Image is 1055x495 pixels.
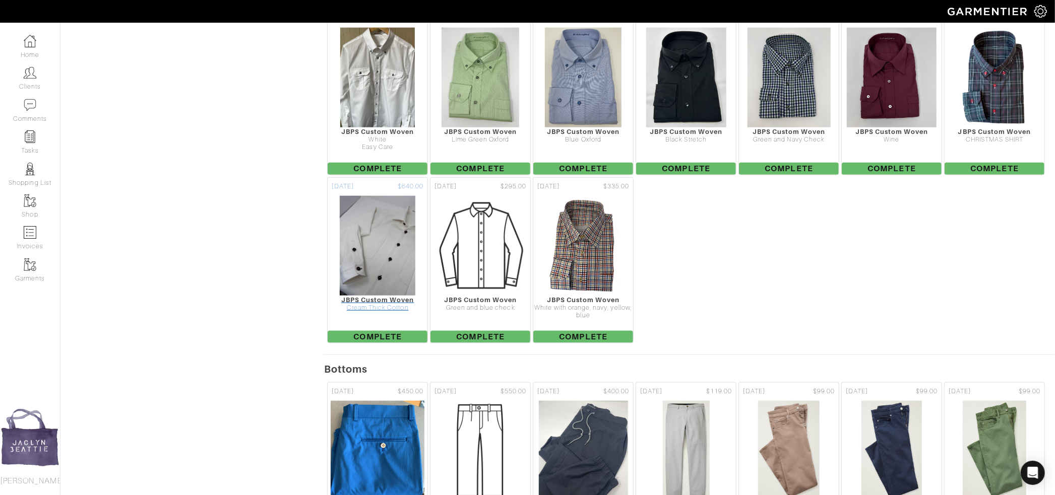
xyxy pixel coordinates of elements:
[24,99,36,111] img: comment-icon-a0a6a9ef722e966f86d9cbdc48e553b5cf19dbc54f86b18d962a5391bc8f6eb6.png
[636,136,736,144] div: Black Stretch
[1019,387,1040,396] span: $99.00
[842,128,942,135] div: JBPS Custom Woven
[340,27,416,128] img: 81jNAwQ7QWxy5xyGsvaKtUyb
[429,176,532,344] a: [DATE] $295.00 JBPS Custom Woven Green and blue check Complete
[328,163,427,175] span: Complete
[435,387,457,396] span: [DATE]
[945,136,1044,144] div: CHRISTMAS SHIRT
[533,128,633,135] div: JBPS Custom Woven
[737,8,840,176] a: [DATE] $225.00 JBPS Custom Woven Green and Navy Check Complete
[533,163,633,175] span: Complete
[532,176,635,344] a: [DATE] $335.00 JBPS Custom Woven White with orange, navy, yellow, blue Complete
[441,27,520,128] img: WhUdeSXjqMWsWGSM3BWn11h8
[636,163,736,175] span: Complete
[1021,461,1045,485] div: Open Intercom Messenger
[328,136,427,144] div: White
[743,387,765,396] span: [DATE]
[435,182,457,191] span: [DATE]
[430,136,530,144] div: Lime Green Oxford
[430,128,530,135] div: JBPS Custom Woven
[533,136,633,144] div: Blue Oxford
[430,304,530,312] div: Green and blue check
[24,66,36,79] img: clients-icon-6bae9207a08558b7cb47a8932f037763ab4055f8c8b6bfacd5dc20c3e0201464.png
[739,163,839,175] span: Complete
[537,182,560,191] span: [DATE]
[840,8,943,176] a: [DATE] $225.00 JBPS Custom Woven Wine Complete
[24,130,36,143] img: reminder-icon-8004d30b9f0a5d33ae49ab947aed9ed385cf756f9e5892f1edd6e32f2345188e.png
[533,331,633,343] span: Complete
[430,163,530,175] span: Complete
[431,195,529,296] img: Mens_Woven-3af304f0b202ec9cb0a26b9503a50981a6fda5c95ab5ec1cadae0dbe11e5085a.png
[960,27,1029,128] img: K63bLW4JtSGYx5GLX3daDn9x
[706,387,732,396] span: $119.00
[813,387,835,396] span: $99.00
[328,144,427,151] div: Easy Care
[328,331,427,343] span: Complete
[326,176,429,344] a: [DATE] $640.00 JBPS Custom Woven Cream Thick Cotton Complete
[324,363,1055,375] h5: Bottoms
[429,8,532,176] a: [DATE] $225.00 JBPS Custom Woven Lime Green Oxford Complete
[603,182,629,191] span: $335.00
[24,194,36,207] img: garments-icon-b7da505a4dc4fd61783c78ac3ca0ef83fa9d6f193b1c9dc38574b1d14d53ca28.png
[635,8,737,176] a: [DATE] $225.00 JBPS Custom Woven Black Stretch Complete
[332,387,354,396] span: [DATE]
[943,8,1046,176] a: [DATE] $295.00 JBPS Custom Woven CHRISTMAS SHIRT Complete
[533,304,633,320] div: White with orange, navy, yellow, blue
[328,296,427,304] div: JBPS Custom Woven
[842,136,942,144] div: Wine
[739,128,839,135] div: JBPS Custom Woven
[533,296,633,304] div: JBPS Custom Woven
[24,35,36,47] img: dashboard-icon-dbcd8f5a0b271acd01030246c82b418ddd0df26cd7fceb0bd07c9910d44c42f6.png
[501,182,526,191] span: $295.00
[646,27,727,128] img: FoA4FdPjLVgTRwtn1VVp7GBE
[747,27,831,128] img: d92sVwP3o2VyV37iCrStrmb4
[945,163,1044,175] span: Complete
[916,387,938,396] span: $99.00
[603,387,629,396] span: $400.00
[943,3,1034,20] img: garmentier-logo-header-white-b43fb05a5012e4ada735d5af1a66efaba907eab6374d6393d1fbf88cb4ef424d.png
[326,8,429,176] a: [DATE] $225.00 JBPS Custom Woven White Easy Care Complete
[1034,5,1047,18] img: gear-icon-white-bd11855cb880d31180b6d7d6211b90ccbf57a29d726f0c71d8c61bd08dd39cc2.png
[430,331,530,343] span: Complete
[332,182,354,191] span: [DATE]
[501,387,526,396] span: $550.00
[339,195,416,296] img: VWprj3NKwTXHmt4mmrXFBbJb
[24,258,36,271] img: garments-icon-b7da505a4dc4fd61783c78ac3ca0ef83fa9d6f193b1c9dc38574b1d14d53ca28.png
[532,8,635,176] a: [DATE] $225.00 JBPS Custom Woven Blue Oxford Complete
[949,387,971,396] span: [DATE]
[640,387,662,396] span: [DATE]
[24,226,36,239] img: orders-icon-0abe47150d42831381b5fb84f609e132dff9fe21cb692f30cb5eec754e2cba89.png
[24,163,36,175] img: stylists-icon-eb353228a002819b7ec25b43dbf5f0378dd9e0616d9560372ff212230b889e62.png
[548,195,618,296] img: rGhm3AKwrdWfE7Uczf11Unjk
[328,304,427,312] div: Cream Thick Cotton
[544,27,622,128] img: H2GffHe2NFyvpmGDuJ4q64RY
[846,387,868,396] span: [DATE]
[636,128,736,135] div: JBPS Custom Woven
[398,387,423,396] span: $450.00
[945,128,1044,135] div: JBPS Custom Woven
[842,163,942,175] span: Complete
[398,182,423,191] span: $640.00
[846,27,937,128] img: gs1QL7eGCh4fYBN18gGgConv
[537,387,560,396] span: [DATE]
[328,128,427,135] div: JBPS Custom Woven
[430,296,530,304] div: JBPS Custom Woven
[739,136,839,144] div: Green and Navy Check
